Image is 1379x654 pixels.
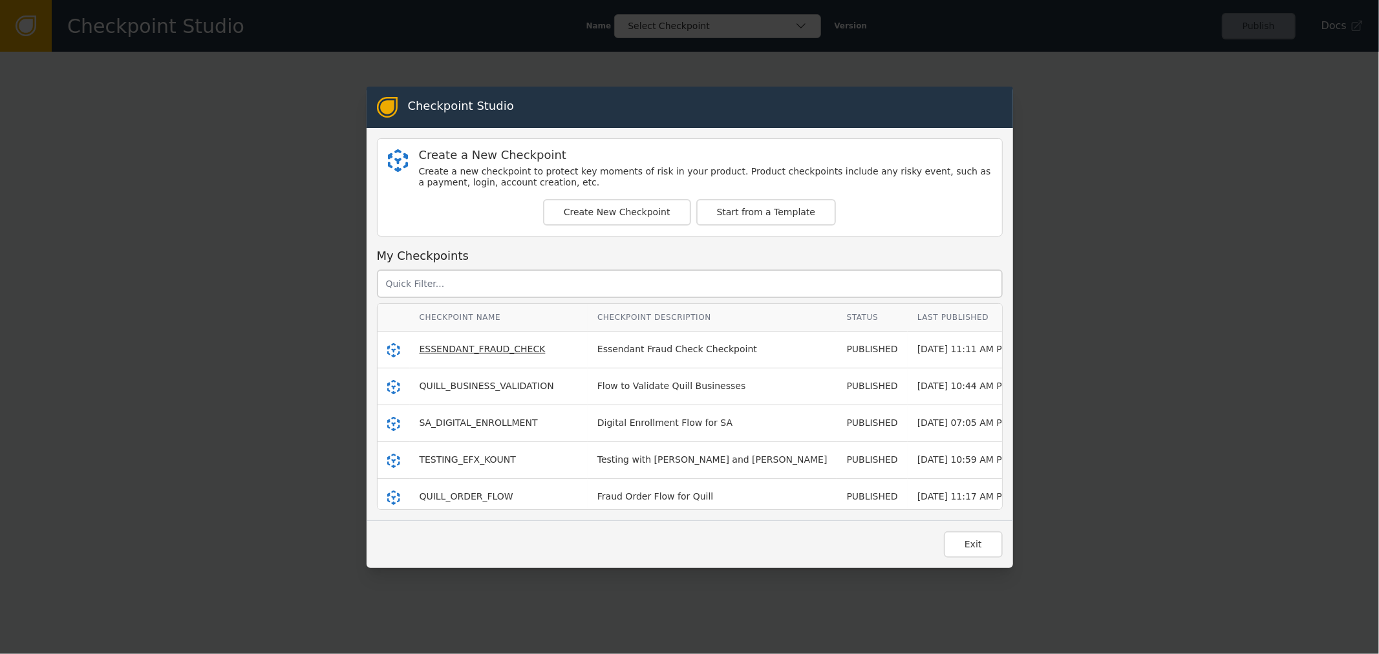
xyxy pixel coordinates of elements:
[917,379,1014,393] div: [DATE] 10:44 AM PDT
[597,344,757,354] span: Essendant Fraud Check Checkpoint
[917,343,1014,356] div: [DATE] 11:11 AM PDT
[847,416,898,430] div: PUBLISHED
[597,381,745,391] span: Flow to Validate Quill Businesses
[837,304,908,332] th: Status
[944,531,1003,558] button: Exit
[847,453,898,467] div: PUBLISHED
[847,343,898,356] div: PUBLISHED
[420,454,516,465] span: TESTING_EFX_KOUNT
[847,379,898,393] div: PUBLISHED
[408,97,514,118] div: Checkpoint Studio
[597,454,828,465] span: Testing with [PERSON_NAME] and [PERSON_NAME]
[419,166,992,189] div: Create a new checkpoint to protect key moments of risk in your product. Product checkpoints inclu...
[917,453,1014,467] div: [DATE] 10:59 AM PDT
[917,490,1014,503] div: [DATE] 11:17 AM PDT
[543,199,691,226] button: Create New Checkpoint
[410,304,588,332] th: Checkpoint Name
[696,199,837,226] button: Start from a Template
[420,491,513,501] span: QUILL_ORDER_FLOW
[419,149,992,161] div: Create a New Checkpoint
[588,304,837,332] th: Checkpoint Description
[847,490,898,503] div: PUBLISHED
[420,381,554,391] span: QUILL_BUSINESS_VALIDATION
[908,304,1024,332] th: Last Published
[377,269,1003,298] input: Quick Filter...
[420,344,546,354] span: ESSENDANT_FRAUD_CHECK
[597,417,732,428] span: Digital Enrollment Flow for SA
[597,491,713,501] span: Fraud Order Flow for Quill
[377,247,1003,264] div: My Checkpoints
[420,417,538,428] span: SA_DIGITAL_ENROLLMENT
[917,416,1014,430] div: [DATE] 07:05 AM PDT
